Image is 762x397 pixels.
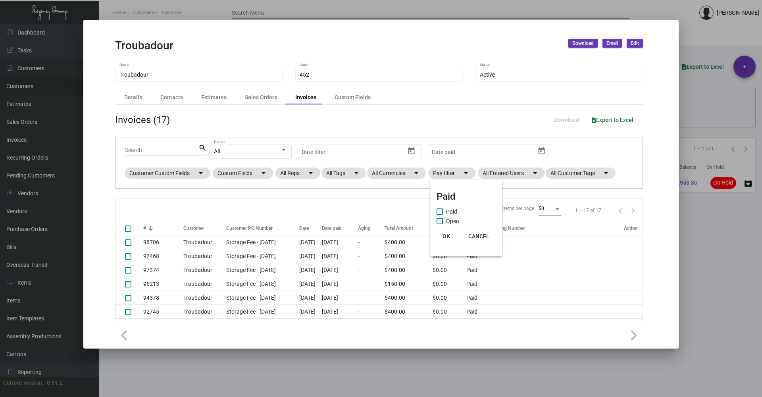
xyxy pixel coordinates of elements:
[437,189,496,204] mat-card-title: Paid
[433,229,459,243] button: OK
[47,379,63,387] div: 0.51.2
[462,229,496,243] button: CANCEL
[446,216,459,226] span: Open
[468,233,489,239] span: CANCEL
[443,233,450,239] span: OK
[3,379,44,387] div: Current version:
[446,207,457,216] span: Paid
